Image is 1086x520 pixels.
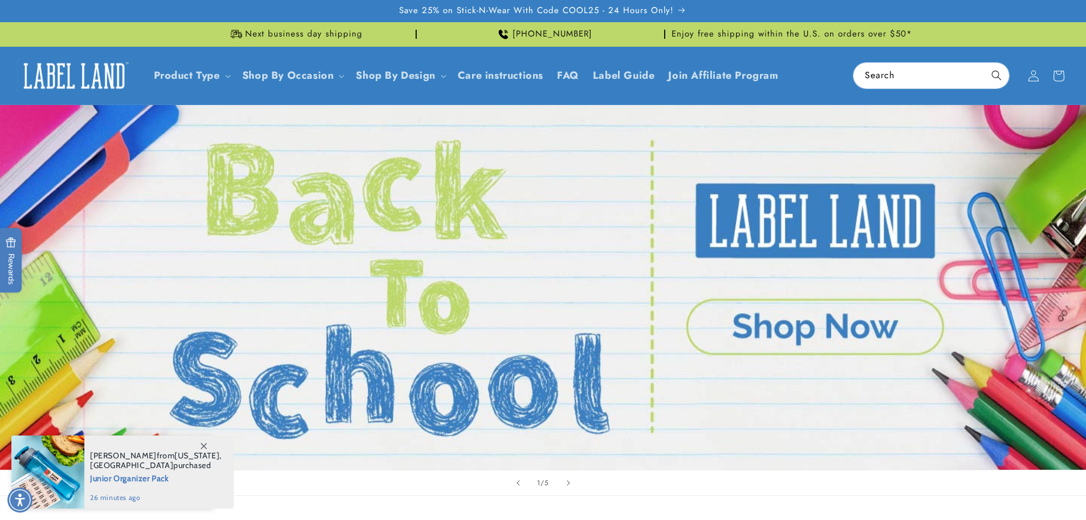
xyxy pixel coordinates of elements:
[537,477,540,489] span: 1
[670,22,914,46] div: Announcement
[7,487,32,513] div: Accessibility Menu
[173,22,417,46] div: Announcement
[90,460,173,470] span: [GEOGRAPHIC_DATA]
[6,237,17,284] span: Rewards
[540,477,544,489] span: /
[245,29,363,40] span: Next business day shipping
[90,450,157,461] span: [PERSON_NAME]
[235,62,349,89] summary: Shop By Occasion
[349,62,450,89] summary: Shop By Design
[550,62,586,89] a: FAQ
[668,69,778,82] span: Join Affiliate Program
[672,29,912,40] span: Enjoy free shipping within the U.S. on orders over $50*
[242,69,334,82] span: Shop By Occasion
[451,62,550,89] a: Care instructions
[399,5,674,17] span: Save 25% on Stick-N-Wear With Code COOL25 - 24 Hours Only!
[557,69,579,82] span: FAQ
[586,62,662,89] a: Label Guide
[154,68,220,83] a: Product Type
[147,62,235,89] summary: Product Type
[506,470,531,495] button: Previous slide
[13,54,136,98] a: Label Land
[421,22,665,46] div: Announcement
[17,58,131,94] img: Label Land
[661,62,785,89] a: Join Affiliate Program
[556,470,581,495] button: Next slide
[458,69,543,82] span: Care instructions
[513,29,592,40] span: [PHONE_NUMBER]
[593,69,655,82] span: Label Guide
[174,450,219,461] span: [US_STATE]
[356,68,435,83] a: Shop By Design
[544,477,549,489] span: 5
[90,451,222,470] span: from , purchased
[972,471,1075,509] iframe: Gorgias live chat messenger
[984,63,1009,88] button: Search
